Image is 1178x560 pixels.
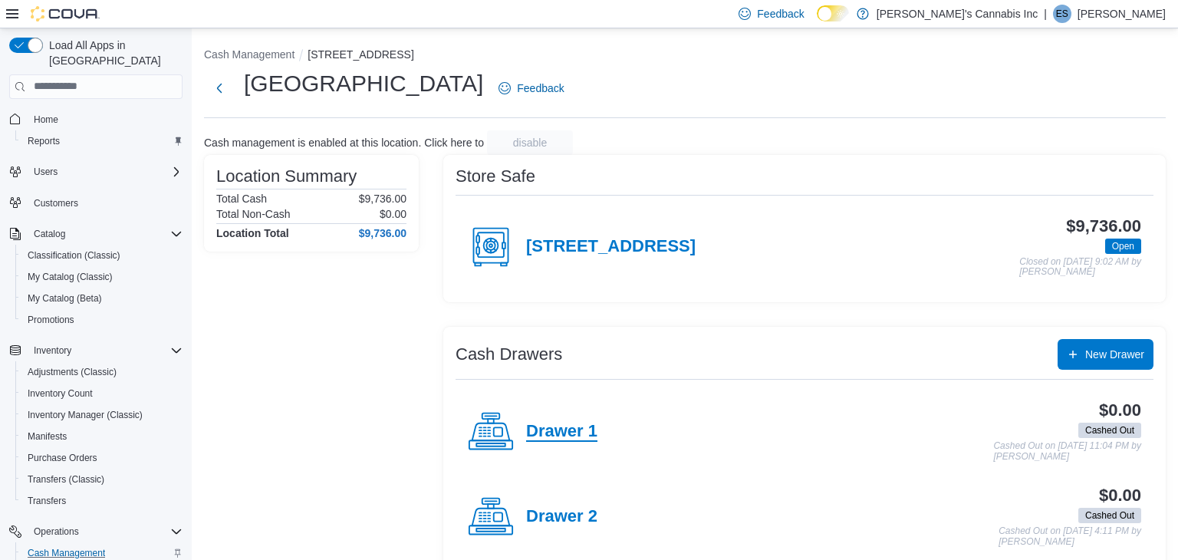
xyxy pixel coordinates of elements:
[1056,5,1068,23] span: ES
[359,227,406,239] h4: $9,736.00
[216,227,289,239] h4: Location Total
[28,473,104,486] span: Transfers (Classic)
[359,193,406,205] p: $9,736.00
[204,137,484,149] p: Cash management is enabled at this location. Click here to
[21,384,183,403] span: Inventory Count
[1078,5,1166,23] p: [PERSON_NAME]
[28,430,67,443] span: Manifests
[21,363,183,381] span: Adjustments (Classic)
[28,409,143,421] span: Inventory Manager (Classic)
[21,492,72,510] a: Transfers
[34,525,79,538] span: Operations
[1019,257,1141,278] p: Closed on [DATE] 9:02 AM by [PERSON_NAME]
[21,268,119,286] a: My Catalog (Classic)
[21,427,183,446] span: Manifests
[28,387,93,400] span: Inventory Count
[28,341,77,360] button: Inventory
[1053,5,1071,23] div: Erica Smith
[3,108,189,130] button: Home
[34,228,65,240] span: Catalog
[31,6,100,21] img: Cova
[817,5,849,21] input: Dark Mode
[513,135,547,150] span: disable
[28,292,102,305] span: My Catalog (Beta)
[1085,509,1134,522] span: Cashed Out
[21,406,149,424] a: Inventory Manager (Classic)
[15,404,189,426] button: Inventory Manager (Classic)
[526,422,597,442] h4: Drawer 1
[28,271,113,283] span: My Catalog (Classic)
[204,47,1166,65] nav: An example of EuiBreadcrumbs
[993,441,1141,462] p: Cashed Out on [DATE] 11:04 PM by [PERSON_NAME]
[34,344,71,357] span: Inventory
[28,163,64,181] button: Users
[244,68,483,99] h1: [GEOGRAPHIC_DATA]
[204,48,294,61] button: Cash Management
[15,245,189,266] button: Classification (Classic)
[1105,239,1141,254] span: Open
[308,48,413,61] button: [STREET_ADDRESS]
[1112,239,1134,253] span: Open
[15,361,189,383] button: Adjustments (Classic)
[28,547,105,559] span: Cash Management
[3,223,189,245] button: Catalog
[28,452,97,464] span: Purchase Orders
[28,366,117,378] span: Adjustments (Classic)
[28,314,74,326] span: Promotions
[28,194,84,212] a: Customers
[21,132,66,150] a: Reports
[1078,508,1141,523] span: Cashed Out
[3,521,189,542] button: Operations
[3,161,189,183] button: Users
[28,193,183,212] span: Customers
[28,225,71,243] button: Catalog
[28,110,183,129] span: Home
[492,73,570,104] a: Feedback
[3,192,189,214] button: Customers
[757,6,804,21] span: Feedback
[15,383,189,404] button: Inventory Count
[15,490,189,512] button: Transfers
[34,114,58,126] span: Home
[15,266,189,288] button: My Catalog (Classic)
[1085,423,1134,437] span: Cashed Out
[28,110,64,129] a: Home
[34,197,78,209] span: Customers
[28,495,66,507] span: Transfers
[15,309,189,331] button: Promotions
[216,167,357,186] h3: Location Summary
[28,522,85,541] button: Operations
[456,345,562,364] h3: Cash Drawers
[15,469,189,490] button: Transfers (Classic)
[34,166,58,178] span: Users
[28,225,183,243] span: Catalog
[21,449,104,467] a: Purchase Orders
[1099,486,1141,505] h3: $0.00
[28,249,120,262] span: Classification (Classic)
[43,38,183,68] span: Load All Apps in [GEOGRAPHIC_DATA]
[1058,339,1153,370] button: New Drawer
[21,470,110,489] a: Transfers (Classic)
[877,5,1038,23] p: [PERSON_NAME]'s Cannabis Inc
[21,427,73,446] a: Manifests
[1044,5,1047,23] p: |
[21,363,123,381] a: Adjustments (Classic)
[21,384,99,403] a: Inventory Count
[216,193,267,205] h6: Total Cash
[517,81,564,96] span: Feedback
[15,426,189,447] button: Manifests
[28,341,183,360] span: Inventory
[21,311,81,329] a: Promotions
[15,130,189,152] button: Reports
[1099,401,1141,420] h3: $0.00
[3,340,189,361] button: Inventory
[216,208,291,220] h6: Total Non-Cash
[28,163,183,181] span: Users
[15,288,189,309] button: My Catalog (Beta)
[21,246,127,265] a: Classification (Classic)
[487,130,573,155] button: disable
[21,289,183,308] span: My Catalog (Beta)
[21,470,183,489] span: Transfers (Classic)
[204,73,235,104] button: Next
